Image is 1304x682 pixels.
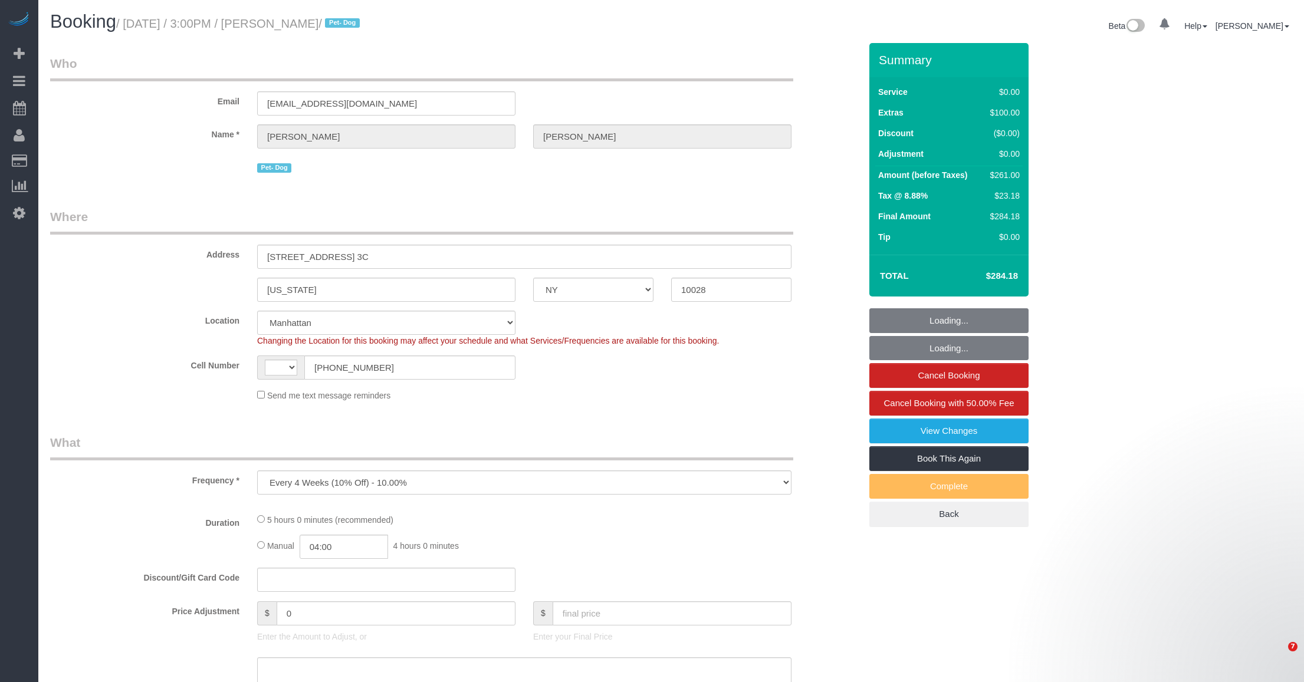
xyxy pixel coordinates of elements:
[533,124,791,149] input: Last Name
[884,398,1014,408] span: Cancel Booking with 50.00% Fee
[671,278,791,302] input: Zip Code
[41,311,248,327] label: Location
[41,470,248,486] label: Frequency *
[267,391,390,400] span: Send me text message reminders
[50,434,793,460] legend: What
[986,86,1020,98] div: $0.00
[880,271,909,281] strong: Total
[257,163,291,173] span: Pet- Dog
[41,245,248,261] label: Address
[1184,21,1207,31] a: Help
[41,355,248,371] label: Cell Number
[553,601,791,625] input: final price
[951,271,1018,281] h4: $284.18
[869,363,1029,388] a: Cancel Booking
[1264,642,1292,670] iframe: Intercom live chat
[7,12,31,28] img: Automaid Logo
[116,17,363,30] small: / [DATE] / 3:00PM / [PERSON_NAME]
[878,127,914,139] label: Discount
[986,210,1020,222] div: $284.18
[50,208,793,235] legend: Where
[869,419,1029,443] a: View Changes
[878,210,931,222] label: Final Amount
[879,53,1023,67] h3: Summary
[304,355,515,380] input: Cell Number
[50,11,116,32] span: Booking
[533,631,791,643] p: Enter your Final Price
[869,502,1029,526] a: Back
[878,190,928,202] label: Tax @ 8.88%
[986,169,1020,181] div: $261.00
[878,86,908,98] label: Service
[986,190,1020,202] div: $23.18
[325,18,359,28] span: Pet- Dog
[1288,642,1298,651] span: 7
[257,124,515,149] input: First Name
[986,148,1020,160] div: $0.00
[50,55,793,81] legend: Who
[41,91,248,107] label: Email
[257,631,515,643] p: Enter the Amount to Adjust, or
[986,231,1020,243] div: $0.00
[986,127,1020,139] div: ($0.00)
[318,17,363,30] span: /
[869,446,1029,471] a: Book This Again
[267,541,294,551] span: Manual
[257,91,515,116] input: Email
[41,568,248,584] label: Discount/Gift Card Code
[41,124,248,140] label: Name *
[869,391,1029,416] a: Cancel Booking with 50.00% Fee
[257,336,719,345] span: Changing the Location for this booking may affect your schedule and what Services/Frequencies are...
[41,601,248,617] label: Price Adjustment
[1216,21,1289,31] a: [PERSON_NAME]
[267,515,393,525] span: 5 hours 0 minutes (recommended)
[986,107,1020,118] div: $100.00
[1125,19,1145,34] img: New interface
[878,107,904,118] label: Extras
[257,278,515,302] input: City
[1109,21,1145,31] a: Beta
[878,231,891,243] label: Tip
[878,169,967,181] label: Amount (before Taxes)
[257,601,277,625] span: $
[393,541,459,551] span: 4 hours 0 minutes
[878,148,924,160] label: Adjustment
[41,513,248,529] label: Duration
[533,601,553,625] span: $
